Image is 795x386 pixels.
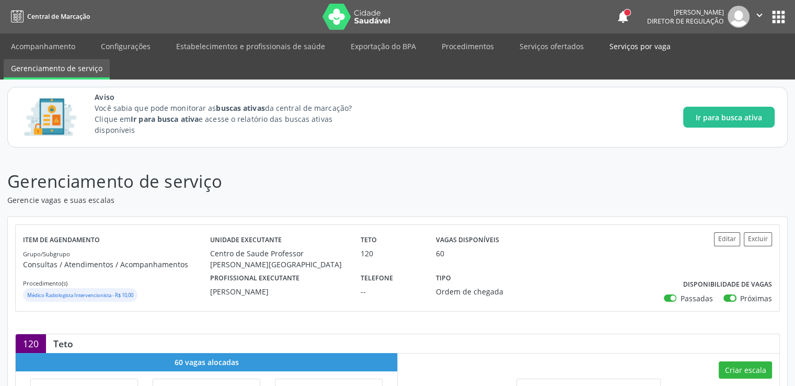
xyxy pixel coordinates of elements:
[769,8,788,26] button: apps
[7,168,554,195] p: Gerenciamento de serviço
[27,292,133,299] small: Médico Radiologista Intervencionista - R$ 10,00
[683,107,775,128] button: Ir para busca ativa
[680,293,712,304] label: Passadas
[647,8,724,17] div: [PERSON_NAME]
[361,270,393,286] label: Telefone
[210,270,299,286] label: Profissional executante
[696,112,762,123] span: Ir para busca ativa
[210,248,346,270] div: Centro de Saude Professor [PERSON_NAME][GEOGRAPHIC_DATA]
[512,37,591,55] a: Serviços ofertados
[16,334,46,353] div: 120
[361,286,421,297] div: --
[94,37,158,55] a: Configurações
[23,232,100,248] label: Item de agendamento
[27,12,90,21] span: Central de Marcação
[95,92,371,103] span: Aviso
[602,37,678,55] a: Serviços por vaga
[95,103,371,135] p: Você sabia que pode monitorar as da central de marcação? Clique em e acesse o relatório das busca...
[4,37,83,55] a: Acompanhamento
[647,17,724,26] span: Diretor de regulação
[740,293,772,304] label: Próximas
[436,248,444,259] div: 60
[20,94,80,141] img: Imagem de CalloutCard
[23,279,67,287] small: Procedimento(s)
[210,286,346,297] div: [PERSON_NAME]
[361,248,421,259] div: 120
[361,232,377,248] label: Teto
[23,250,70,258] small: Grupo/Subgrupo
[46,338,80,349] div: Teto
[434,37,501,55] a: Procedimentos
[436,286,534,297] div: Ordem de chegada
[4,59,110,80] a: Gerenciamento de serviço
[436,232,499,248] label: Vagas disponíveis
[714,232,740,246] button: Editar
[616,9,630,24] button: notifications
[210,232,282,248] label: Unidade executante
[436,270,451,286] label: Tipo
[728,6,750,28] img: img
[7,8,90,25] a: Central de Marcação
[750,6,769,28] button: 
[23,259,210,270] p: Consultas / Atendimentos / Acompanhamentos
[343,37,423,55] a: Exportação do BPA
[131,114,199,124] strong: Ir para busca ativa
[16,353,397,371] div: 60 vagas alocadas
[7,195,554,206] p: Gerencie vagas e suas escalas
[744,232,772,246] button: Excluir
[719,361,772,379] button: Criar escala
[754,9,765,21] i: 
[683,277,772,293] label: Disponibilidade de vagas
[216,103,264,113] strong: buscas ativas
[169,37,332,55] a: Estabelecimentos e profissionais de saúde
